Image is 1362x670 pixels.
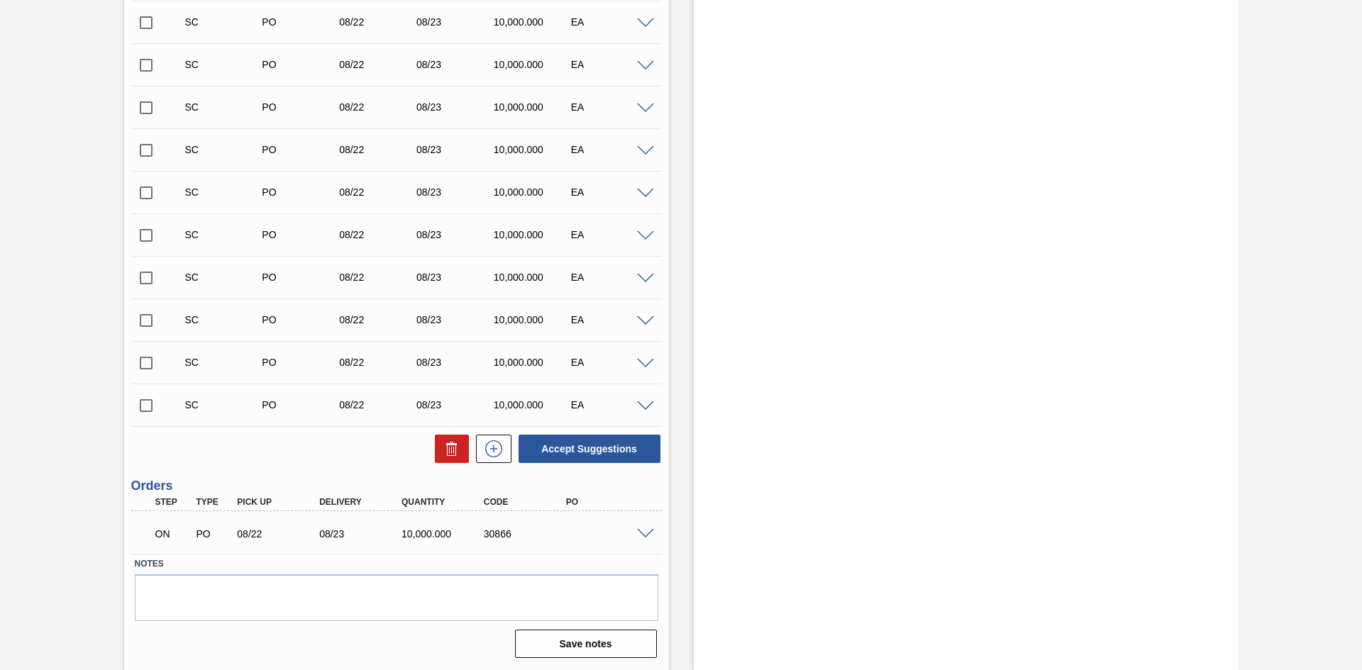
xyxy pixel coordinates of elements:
p: ON [155,528,191,540]
div: Purchase order [258,314,344,325]
div: 08/22/2025 [336,357,421,368]
label: Notes [135,554,658,574]
div: 08/22/2025 [336,186,421,198]
div: 08/23/2025 [413,314,499,325]
div: Suggestion Created [182,16,267,28]
div: 08/23/2025 [413,399,499,411]
div: 08/23/2025 [413,272,499,283]
div: 08/23/2025 [413,16,499,28]
div: 10,000.000 [490,59,576,70]
h3: Orders [131,479,662,493]
div: 08/22/2025 [233,528,326,540]
div: Purchase order [258,144,344,155]
div: 10,000.000 [490,144,576,155]
div: Type [192,497,235,507]
div: 10,000.000 [398,528,490,540]
div: Purchase order [258,59,344,70]
div: Suggestion Created [182,229,267,240]
div: 10,000.000 [490,272,576,283]
div: Purchase order [258,16,344,28]
div: 08/23/2025 [413,59,499,70]
div: EA [567,186,653,198]
div: Purchase order [258,229,344,240]
div: 08/23/2025 [413,229,499,240]
div: Delete Suggestions [428,435,469,463]
div: EA [567,357,653,368]
div: Suggestion Created [182,314,267,325]
div: 10,000.000 [490,357,576,368]
div: Purchase order [258,357,344,368]
div: 08/23/2025 [413,357,499,368]
div: EA [567,314,653,325]
div: 30866 [480,528,572,540]
div: 08/22/2025 [336,229,421,240]
div: Purchase order [258,399,344,411]
div: 10,000.000 [490,16,576,28]
div: 10,000.000 [490,229,576,240]
button: Accept Suggestions [519,435,660,463]
div: Quantity [398,497,490,507]
div: Purchase order [258,186,344,198]
div: 10,000.000 [490,314,576,325]
div: Delivery [316,497,408,507]
div: Accept Suggestions [511,433,662,464]
div: Suggestion Created [182,399,267,411]
div: 08/23/2025 [413,144,499,155]
div: Suggestion Created [182,357,267,368]
div: 08/22/2025 [336,144,421,155]
div: 08/23/2025 [316,528,408,540]
div: EA [567,229,653,240]
div: Purchase order [258,272,344,283]
div: 10,000.000 [490,101,576,113]
div: 08/22/2025 [336,16,421,28]
div: Negotiating Order [152,518,194,549]
div: EA [567,16,653,28]
div: New suggestion [469,435,511,463]
div: 08/23/2025 [413,101,499,113]
div: EA [567,144,653,155]
div: EA [567,101,653,113]
div: Suggestion Created [182,272,267,283]
div: PO [563,497,655,507]
div: Suggestion Created [182,101,267,113]
div: Purchase order [258,101,344,113]
div: Pick up [233,497,326,507]
div: Suggestion Created [182,186,267,198]
div: Suggestion Created [182,144,267,155]
div: 10,000.000 [490,186,576,198]
div: Step [152,497,194,507]
div: 10,000.000 [490,399,576,411]
div: Code [480,497,572,507]
div: Purchase order [192,528,235,540]
div: EA [567,59,653,70]
div: 08/22/2025 [336,399,421,411]
div: EA [567,272,653,283]
div: 08/22/2025 [336,101,421,113]
button: Save notes [515,630,657,658]
div: 08/22/2025 [336,272,421,283]
div: 08/23/2025 [413,186,499,198]
div: Suggestion Created [182,59,267,70]
div: 08/22/2025 [336,59,421,70]
div: EA [567,399,653,411]
div: 08/22/2025 [336,314,421,325]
